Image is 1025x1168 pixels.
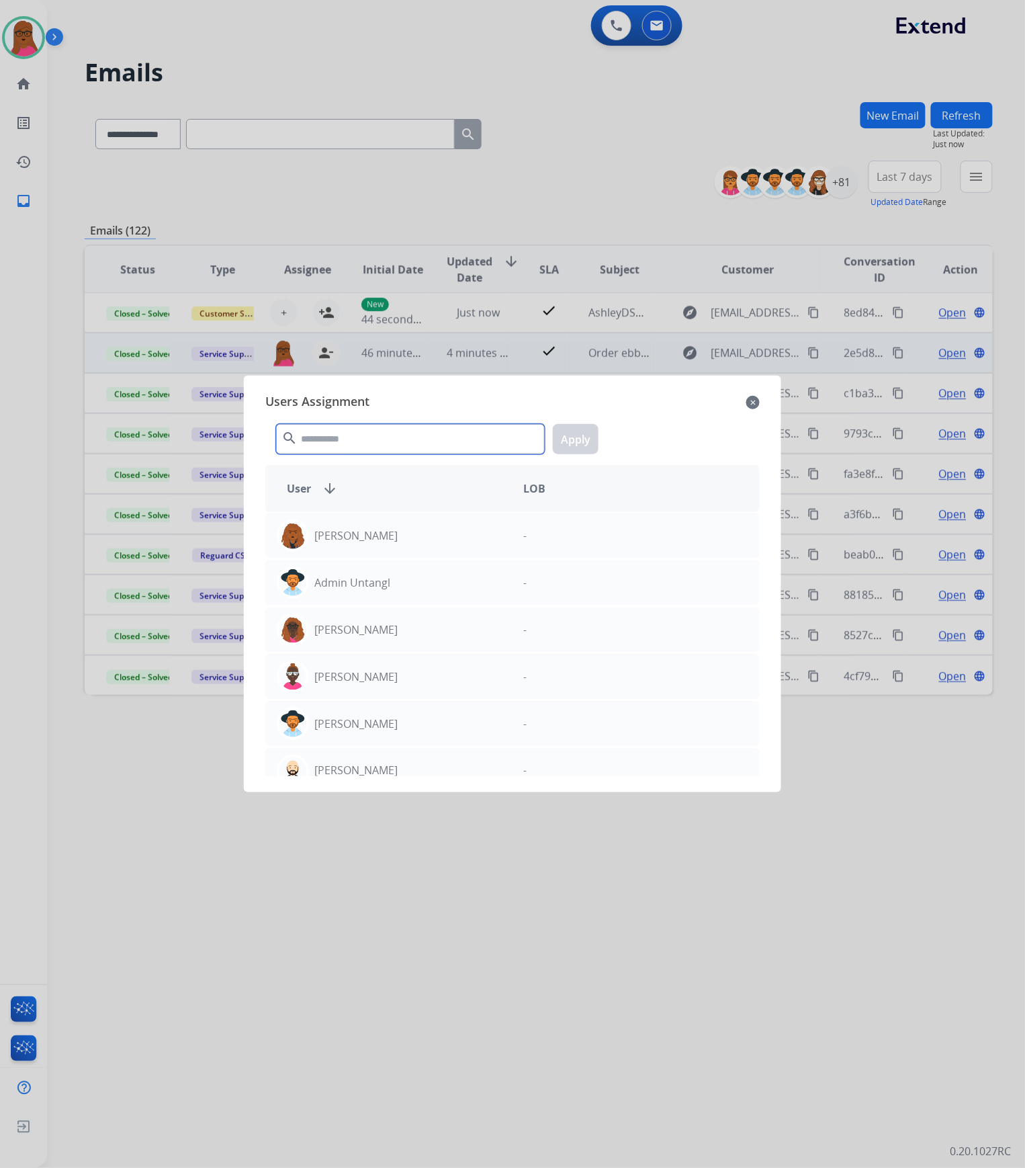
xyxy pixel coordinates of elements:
p: [PERSON_NAME] [314,622,398,638]
p: - [523,716,527,732]
mat-icon: search [281,430,298,446]
span: LOB [523,481,545,497]
p: - [523,528,527,544]
p: - [523,622,527,638]
p: [PERSON_NAME] [314,669,398,685]
p: - [523,763,527,779]
p: [PERSON_NAME] [314,716,398,732]
p: Admin Untangl [314,575,390,591]
p: [PERSON_NAME] [314,763,398,779]
mat-icon: arrow_downward [322,481,338,497]
span: Users Assignment [265,392,369,413]
p: - [523,669,527,685]
p: - [523,575,527,591]
button: Apply [553,424,598,454]
div: User [276,481,512,497]
mat-icon: close [746,394,760,411]
p: [PERSON_NAME] [314,528,398,544]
